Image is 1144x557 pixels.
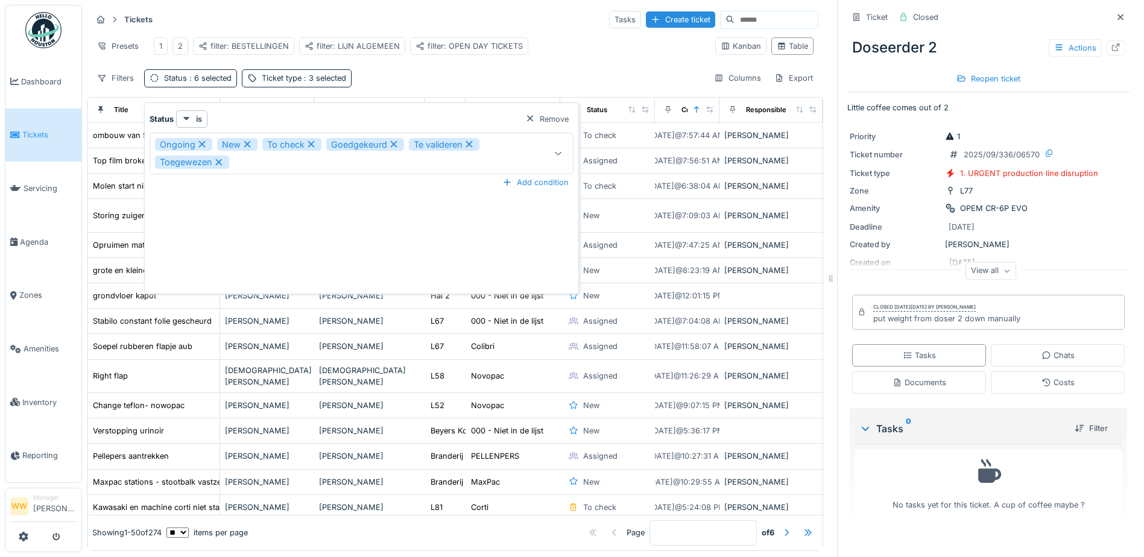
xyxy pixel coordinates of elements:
[431,425,479,436] div: Beyers Koffie
[649,239,725,251] div: [DATE] @ 7:47:25 AM
[583,210,599,221] div: New
[945,131,960,142] div: 1
[850,185,940,197] div: Zone
[646,11,715,28] div: Create ticket
[769,69,818,87] div: Export
[305,40,400,52] div: filter: LIJN ALGEMEEN
[471,502,488,513] div: Corti
[119,14,157,25] strong: Tickets
[960,203,1028,214] div: OPEM CR-6P EVO
[583,315,618,327] div: Assigned
[724,370,818,382] div: [PERSON_NAME]
[431,315,444,327] div: L67
[648,370,726,382] div: [DATE] @ 11:26:29 AM
[850,131,940,142] div: Priority
[649,155,724,166] div: [DATE] @ 7:56:51 AM
[850,239,1127,250] div: [PERSON_NAME]
[873,303,976,312] div: Closed [DATE][DATE] by [PERSON_NAME]
[862,455,1114,511] div: No tasks yet for this ticket. A cup of coffee maybe ?
[724,155,818,166] div: [PERSON_NAME]
[724,476,818,488] div: [PERSON_NAME]
[649,265,725,276] div: [DATE] @ 8:23:19 AM
[150,113,174,125] strong: Status
[471,341,495,352] div: Colibri
[649,502,725,513] div: [DATE] @ 5:24:08 PM
[649,130,725,141] div: [DATE] @ 7:57:44 AM
[850,168,940,179] div: Ticket type
[583,370,618,382] div: Assigned
[92,37,144,55] div: Presets
[319,425,420,436] div: [PERSON_NAME]
[431,476,463,488] div: Branderij
[906,421,911,436] sup: 0
[22,397,77,408] span: Inventory
[20,236,77,248] span: Agenda
[93,130,268,141] div: ombouw van 500gr bonen naar 250gr gemalen
[93,239,185,251] div: Opruimen materiaal hal 3
[964,149,1040,160] div: 2025/09/336/06570
[471,315,543,327] div: 000 - Niet in de lijst
[681,105,718,115] div: Created on
[22,129,77,140] span: Tickets
[471,400,504,411] div: Novopac
[24,343,77,354] span: Amenities
[893,377,946,388] div: Documents
[319,315,420,327] div: [PERSON_NAME]
[583,265,599,276] div: New
[198,40,289,52] div: filter: BESTELLINGEN
[93,502,234,513] div: Kawasaki en machine corti niet starten
[724,341,818,352] div: [PERSON_NAME]
[471,450,519,462] div: PELLENPERS
[319,400,420,411] div: [PERSON_NAME]
[319,365,420,388] div: [DEMOGRAPHIC_DATA][PERSON_NAME]
[92,69,139,87] div: Filters
[431,341,444,352] div: L67
[93,450,169,462] div: Pellepers aantrekken
[960,185,973,197] div: L77
[847,32,1130,63] div: Doseerder 2
[627,527,645,538] div: Page
[24,183,77,194] span: Servicing
[22,450,77,461] span: Reporting
[302,74,346,83] span: : 3 selected
[262,72,346,84] div: Ticket type
[762,527,774,538] strong: of 6
[319,290,420,301] div: [PERSON_NAME]
[649,315,725,327] div: [DATE] @ 7:04:08 AM
[114,105,128,115] div: Title
[583,502,616,513] div: To check
[25,12,62,48] img: Badge_color-CXgf-gQk.svg
[225,341,310,352] div: [PERSON_NAME]
[93,425,164,436] div: Verstopping urinoir
[650,425,724,436] div: [DATE] @ 5:36:17 PM
[319,341,420,352] div: [PERSON_NAME]
[93,400,185,411] div: Change teflon- nowopac
[583,476,599,488] div: New
[225,400,310,411] div: [PERSON_NAME]
[903,350,936,361] div: Tasks
[93,315,212,327] div: Stabilo constant folie gescheurd
[724,400,818,411] div: [PERSON_NAME]
[650,400,724,411] div: [DATE] @ 9:07:15 PM
[416,40,523,52] div: filter: OPEN DAY TICKETS
[649,210,725,221] div: [DATE] @ 7:09:03 AM
[583,290,599,301] div: New
[93,290,156,301] div: grondvloer kapot
[319,476,420,488] div: [PERSON_NAME]
[724,239,818,251] div: [PERSON_NAME]
[319,502,420,513] div: [PERSON_NAME]
[471,476,500,488] div: MaxPac
[913,11,938,23] div: Closed
[850,221,940,233] div: Deadline
[262,138,321,151] div: To check
[520,111,574,127] div: Remove
[155,156,229,169] div: Toegewezen
[93,180,278,192] div: Molen start niet op, blijft in opstart proces hangen
[471,290,543,301] div: 000 - Niet in de lijst
[431,290,450,301] div: Hal 2
[746,105,786,115] div: Responsible
[859,421,1065,436] div: Tasks
[93,341,192,352] div: Soepel rubberen flapje aub
[583,341,618,352] div: Assigned
[1041,350,1075,361] div: Chats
